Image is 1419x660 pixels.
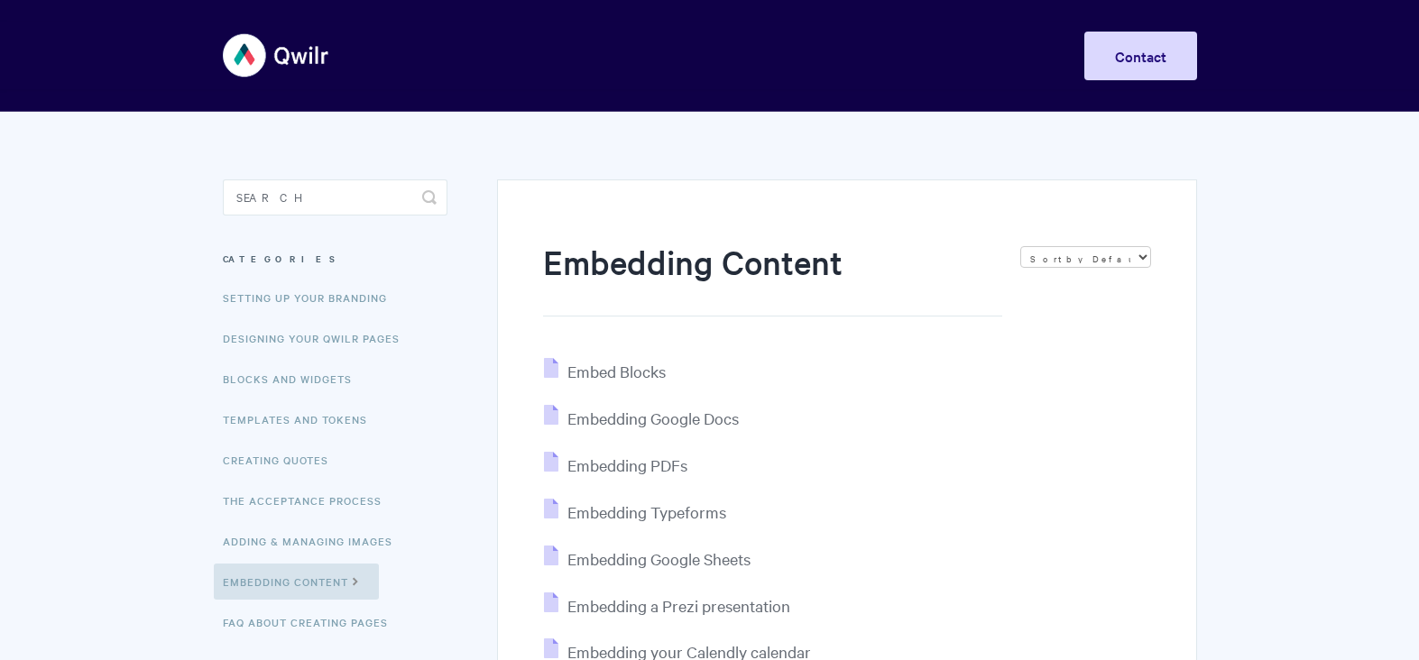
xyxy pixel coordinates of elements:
span: Embedding PDFs [567,454,687,475]
a: Contact [1084,32,1197,80]
a: Embedding Google Docs [544,408,739,428]
a: The Acceptance Process [223,482,395,518]
a: Embedding Google Sheets [544,548,751,569]
h3: Categories [223,243,447,275]
span: Embed Blocks [567,361,666,381]
select: Page reloads on selection [1020,246,1151,268]
a: Creating Quotes [223,442,342,478]
a: FAQ About Creating Pages [223,604,401,640]
a: Embedding Content [214,564,379,600]
a: Embedding a Prezi presentation [544,595,790,616]
a: Adding & Managing Images [223,523,406,559]
span: Embedding Google Docs [567,408,739,428]
h1: Embedding Content [543,239,1001,316]
a: Blocks and Widgets [223,361,365,397]
span: Embedding Google Sheets [567,548,751,569]
input: Search [223,179,447,215]
img: Qwilr Help Center [223,22,330,89]
span: Embedding a Prezi presentation [567,595,790,616]
a: Embedding PDFs [544,454,687,475]
a: Setting up your Branding [223,280,401,316]
a: Templates and Tokens [223,401,381,437]
span: Embedding Typeforms [567,501,726,522]
a: Embedding Typeforms [544,501,726,522]
a: Designing Your Qwilr Pages [223,320,413,356]
a: Embed Blocks [544,361,666,381]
